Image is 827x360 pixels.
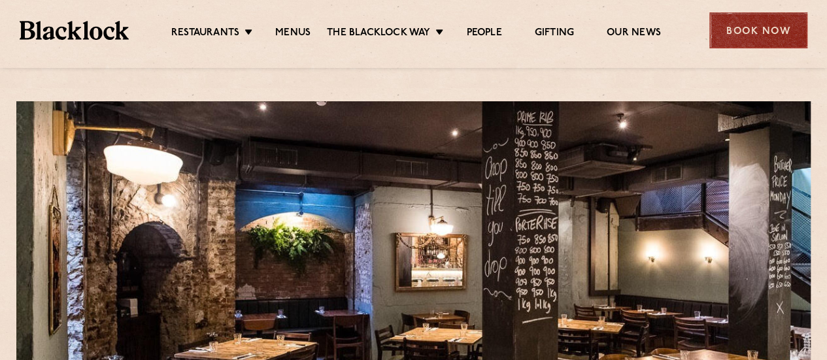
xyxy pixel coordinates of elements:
[327,27,430,41] a: The Blacklock Way
[709,12,807,48] div: Book Now
[607,27,661,41] a: Our News
[171,27,239,41] a: Restaurants
[535,27,574,41] a: Gifting
[275,27,311,41] a: Menus
[466,27,501,41] a: People
[20,21,129,39] img: BL_Textured_Logo-footer-cropped.svg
